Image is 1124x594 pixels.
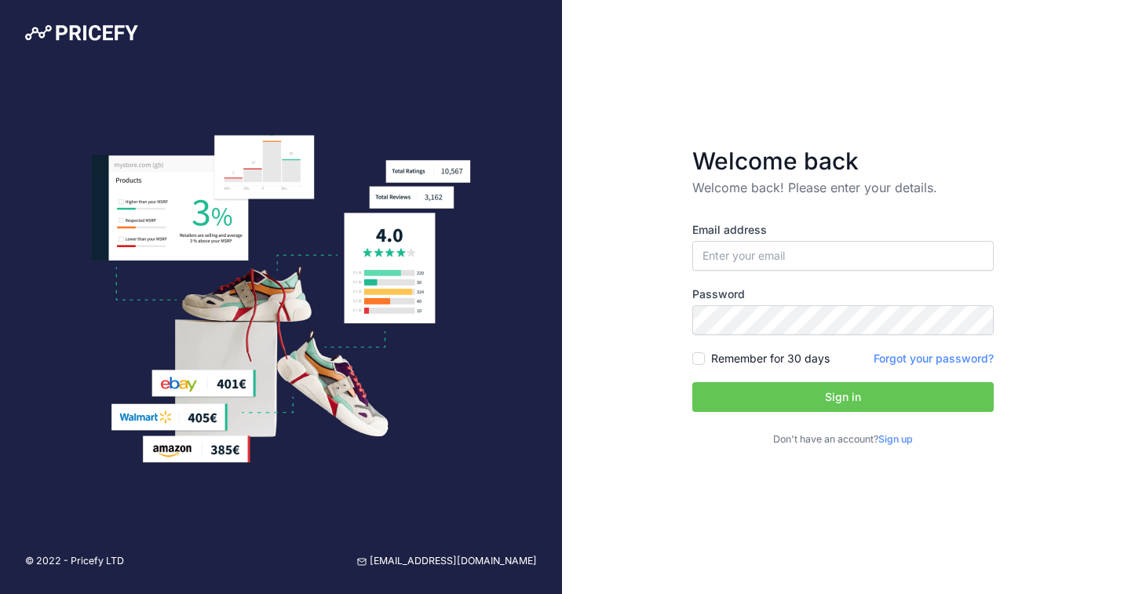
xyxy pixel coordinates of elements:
label: Email address [692,222,994,238]
a: Sign up [878,433,913,445]
button: Sign in [692,382,994,412]
input: Enter your email [692,241,994,271]
h3: Welcome back [692,147,994,175]
label: Remember for 30 days [711,351,830,366]
img: Pricefy [25,25,138,41]
a: Forgot your password? [874,352,994,365]
p: Welcome back! Please enter your details. [692,178,994,197]
label: Password [692,286,994,302]
p: © 2022 - Pricefy LTD [25,554,124,569]
a: [EMAIL_ADDRESS][DOMAIN_NAME] [357,554,537,569]
p: Don't have an account? [692,432,994,447]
